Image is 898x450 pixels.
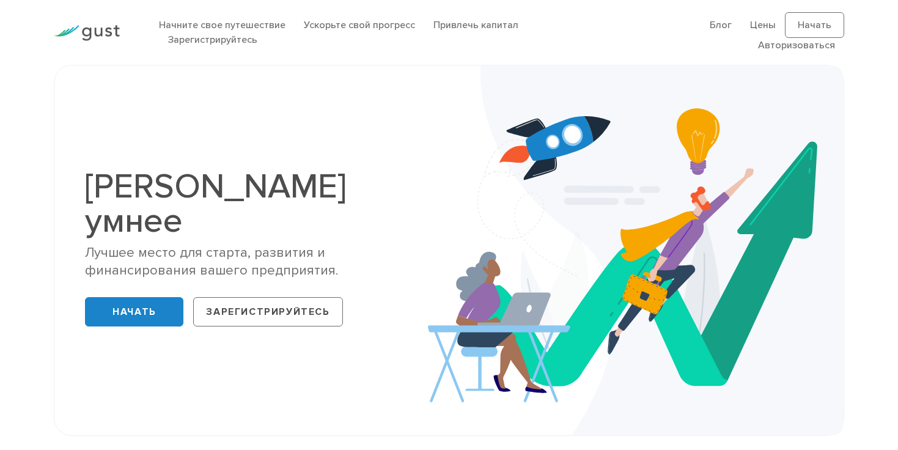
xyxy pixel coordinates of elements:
a: Зарегистрируйтесь [168,34,257,45]
a: Ускорьте свой прогресс [304,19,415,31]
a: Начать [85,297,183,326]
font: Начать [112,306,156,318]
a: Начать [785,12,844,38]
font: [PERSON_NAME] умнее [85,166,346,241]
a: Зарегистрируйтесь [193,297,342,326]
a: Блог [710,19,732,31]
a: Авторизоваться [758,39,835,51]
font: Лучшее место для старта, развития и финансирования вашего предприятия. [85,245,338,278]
img: Стартап Smarter Hero [428,65,844,435]
font: Зарегистрируйтесь [206,306,329,318]
a: Цены [750,19,776,31]
a: Привлечь капитал [433,19,518,31]
img: Логотип Порыва [54,25,119,41]
font: Начать [798,19,831,31]
a: Начните свое путешествие [159,19,285,31]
